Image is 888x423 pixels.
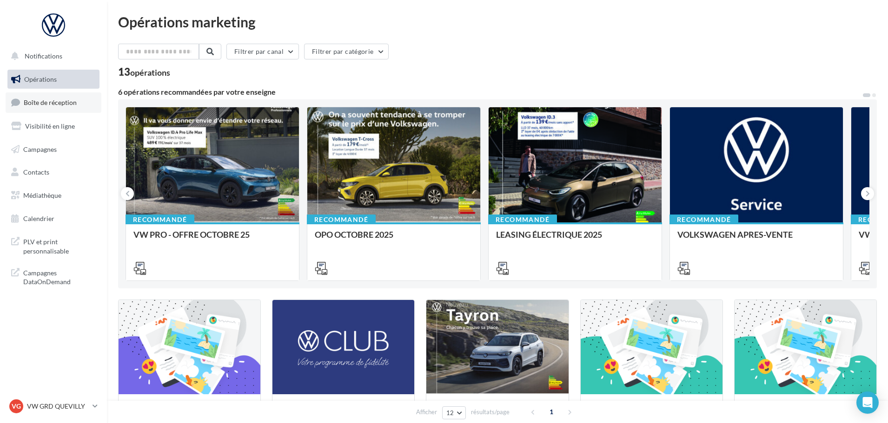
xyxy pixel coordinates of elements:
a: Campagnes [6,140,101,159]
div: VW PRO - OFFRE OCTOBRE 25 [133,230,292,248]
button: 12 [442,406,466,419]
span: PLV et print personnalisable [23,235,96,255]
button: Filtrer par canal [226,44,299,59]
a: Campagnes DataOnDemand [6,263,101,290]
div: 6 opérations recommandées par votre enseigne [118,88,862,96]
span: 1 [544,404,559,419]
span: Boîte de réception [24,98,77,106]
a: VG VW GRD QUEVILLY [7,397,99,415]
a: Visibilité en ligne [6,117,101,136]
span: Notifications [25,52,62,60]
button: Notifications [6,46,98,66]
div: LEASING ÉLECTRIQUE 2025 [496,230,654,248]
span: Campagnes DataOnDemand [23,267,96,286]
span: résultats/page [471,408,510,416]
button: Filtrer par catégorie [304,44,389,59]
div: opérations [130,68,170,77]
span: Visibilité en ligne [25,122,75,130]
span: VG [12,402,21,411]
span: Campagnes [23,145,57,153]
span: Afficher [416,408,437,416]
div: 13 [118,67,170,77]
a: Calendrier [6,209,101,228]
span: Contacts [23,168,49,176]
span: 12 [446,409,454,416]
div: Recommandé [126,215,194,225]
div: VOLKSWAGEN APRES-VENTE [677,230,835,248]
span: Médiathèque [23,191,61,199]
a: Médiathèque [6,186,101,205]
div: OPO OCTOBRE 2025 [315,230,473,248]
p: VW GRD QUEVILLY [27,402,89,411]
a: Boîte de réception [6,92,101,112]
a: PLV et print personnalisable [6,232,101,259]
span: Opérations [24,75,57,83]
div: Recommandé [669,215,738,225]
div: Recommandé [488,215,557,225]
span: Calendrier [23,215,54,222]
div: Open Intercom Messenger [856,391,879,414]
a: Opérations [6,70,101,89]
div: Recommandé [307,215,376,225]
div: Opérations marketing [118,15,877,29]
a: Contacts [6,163,101,182]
